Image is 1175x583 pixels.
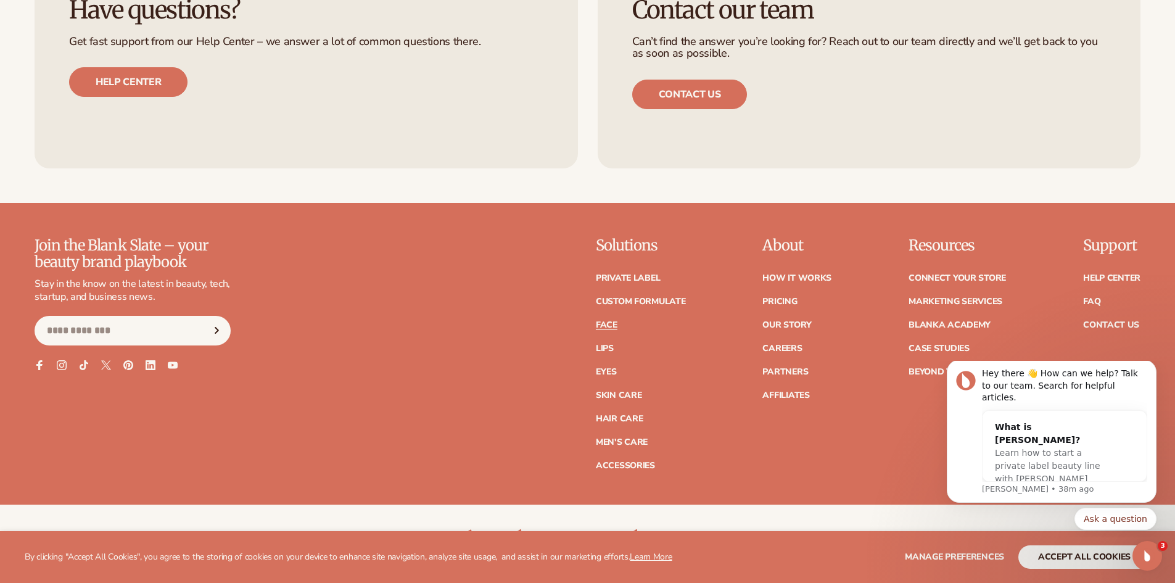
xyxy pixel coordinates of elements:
p: About [762,238,831,254]
p: Can’t find the answer you’re looking for? Reach out to our team directly and we’ll get back to yo... [632,36,1107,60]
a: Private label [596,274,660,283]
a: How It Works [762,274,831,283]
p: Stay in the know on the latest in beauty, tech, startup, and business news. [35,278,231,304]
a: Blanka Academy [909,321,991,329]
a: Eyes [596,368,617,376]
a: Affiliates [762,391,809,400]
a: Contact us [632,80,748,109]
button: Quick reply: Ask a question [146,147,228,169]
p: Get fast support from our Help Center – we answer a lot of common questions there. [69,36,543,48]
iframe: Intercom notifications message [928,361,1175,537]
a: Custom formulate [596,297,686,306]
p: Resources [909,238,1006,254]
a: Help center [69,67,188,97]
p: Message from Lee, sent 38m ago [54,123,219,134]
a: Contact Us [1083,321,1139,329]
div: Quick reply options [19,147,228,169]
a: FAQ [1083,297,1100,306]
button: accept all cookies [1018,545,1150,569]
span: Learn how to start a private label beauty line with [PERSON_NAME] [67,87,172,123]
a: Case Studies [909,344,970,353]
button: Manage preferences [905,545,1004,569]
a: Connect your store [909,274,1006,283]
a: Help Center [1083,274,1140,283]
a: Accessories [596,461,655,470]
img: Profile image for Lee [28,10,47,30]
div: What is [PERSON_NAME]?Learn how to start a private label beauty line with [PERSON_NAME] [54,50,194,134]
iframe: Intercom live chat [1132,541,1162,571]
a: Our Story [762,321,811,329]
a: Marketing services [909,297,1002,306]
a: Men's Care [596,438,648,447]
button: Subscribe [203,316,230,345]
p: Join the Blank Slate – your beauty brand playbook [35,238,231,270]
div: What is [PERSON_NAME]? [67,60,181,86]
a: Face [596,321,617,329]
a: Partners [762,368,808,376]
a: Hair Care [596,415,643,423]
a: Lips [596,344,614,353]
div: Message content [54,7,219,121]
p: Solutions [596,238,686,254]
a: Skin Care [596,391,641,400]
a: Learn More [630,551,672,563]
a: Careers [762,344,802,353]
span: Manage preferences [905,551,1004,563]
p: Support [1083,238,1140,254]
p: By clicking "Accept All Cookies", you agree to the storing of cookies on your device to enhance s... [25,552,672,563]
span: 3 [1158,541,1168,551]
a: Pricing [762,297,797,306]
div: Hey there 👋 How can we help? Talk to our team. Search for helpful articles. [54,7,219,43]
a: Beyond the brand [909,368,997,376]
